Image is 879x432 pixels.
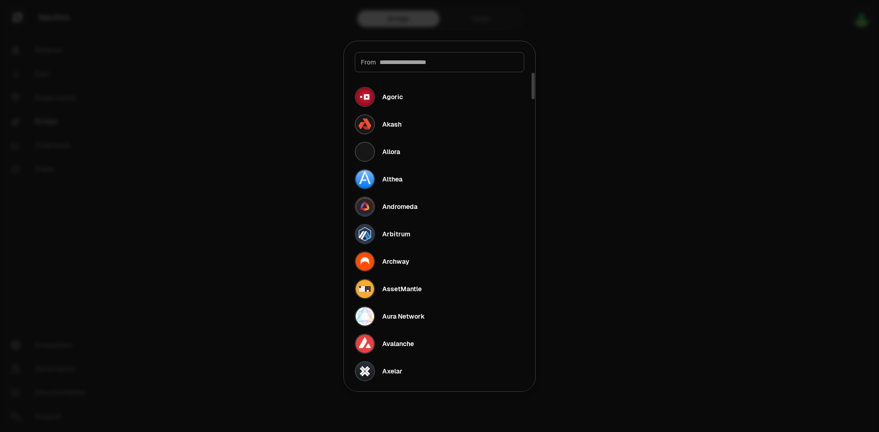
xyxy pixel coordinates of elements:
button: Arbitrum LogoArbitrum [349,220,530,248]
img: Arbitrum Logo [356,225,374,243]
img: Aura Network Logo [356,307,374,325]
img: Agoric Logo [356,88,374,106]
button: Avalanche LogoAvalanche [349,330,530,357]
div: Axelar [382,367,402,376]
button: Archway LogoArchway [349,248,530,275]
img: Axelar Logo [356,362,374,380]
div: Allora [382,147,400,156]
button: Althea LogoAlthea [349,165,530,193]
img: Archway Logo [356,252,374,271]
img: Akash Logo [356,115,374,133]
div: Aura Network [382,312,425,321]
button: AssetMantle LogoAssetMantle [349,275,530,303]
button: Babylon Genesis Logo [349,385,530,412]
button: Andromeda LogoAndromeda [349,193,530,220]
img: Babylon Genesis Logo [356,389,374,408]
img: Avalanche Logo [356,335,374,353]
button: Axelar LogoAxelar [349,357,530,385]
button: Aura Network LogoAura Network [349,303,530,330]
div: Avalanche [382,339,414,348]
div: Althea [382,175,402,184]
div: Akash [382,120,402,129]
img: Althea Logo [356,170,374,188]
div: AssetMantle [382,284,422,293]
div: Agoric [382,92,403,101]
img: Andromeda Logo [356,197,374,216]
button: Agoric LogoAgoric [349,83,530,111]
img: Allora Logo [356,143,374,161]
button: Allora LogoAllora [349,138,530,165]
div: Arbitrum [382,229,410,239]
span: From [361,58,376,67]
img: AssetMantle Logo [356,280,374,298]
button: Akash LogoAkash [349,111,530,138]
div: Archway [382,257,409,266]
div: Andromeda [382,202,418,211]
